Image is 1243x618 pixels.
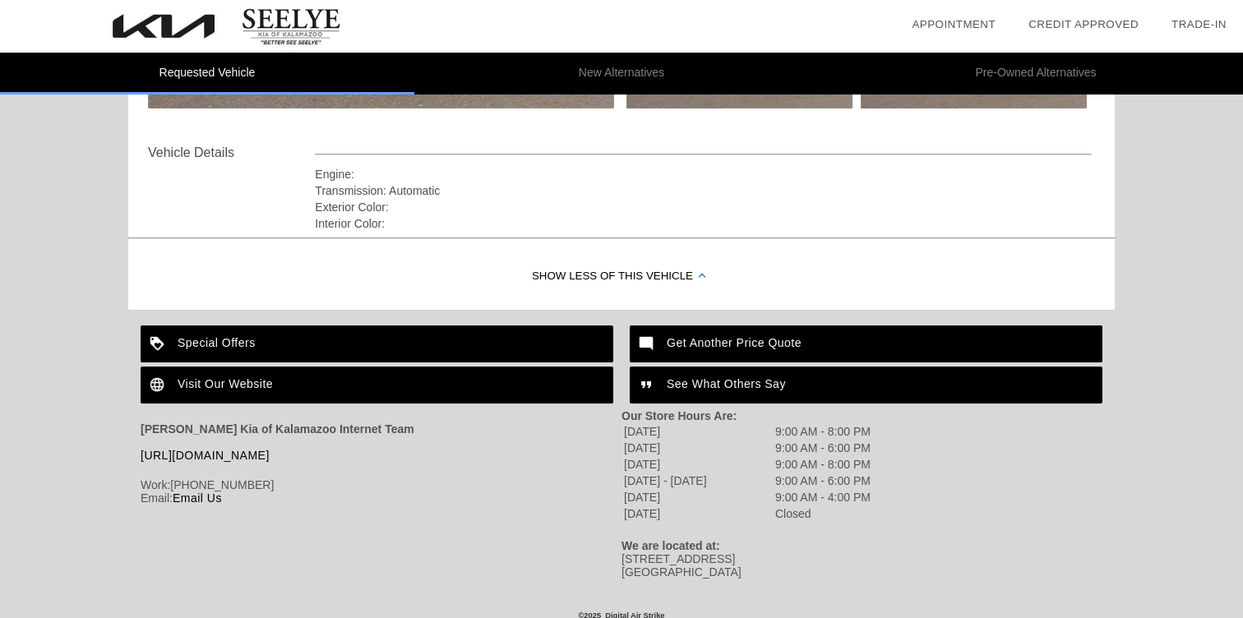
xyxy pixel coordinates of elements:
div: Exterior Color: [315,199,1092,215]
a: Credit Approved [1028,18,1139,30]
td: [DATE] [623,440,773,455]
img: ic_mode_comment_white_24dp_2x.png [630,325,667,362]
td: [DATE] [623,506,773,521]
img: ic_language_white_24dp_2x.png [141,367,178,404]
strong: Our Store Hours Are: [621,409,737,422]
div: Show Less of this Vehicle [128,244,1115,310]
a: See What Others Say [630,367,1102,404]
a: Email Us [173,491,222,505]
div: Interior Color: [315,215,1092,232]
div: Engine: [315,166,1092,182]
td: 9:00 AM - 8:00 PM [774,457,871,472]
div: Email: [141,491,621,505]
td: 9:00 AM - 6:00 PM [774,440,871,455]
td: [DATE] - [DATE] [623,473,773,488]
a: Appointment [912,18,996,30]
strong: [PERSON_NAME] Kia of Kalamazoo Internet Team [141,422,414,436]
a: Special Offers [141,325,613,362]
a: Get Another Price Quote [630,325,1102,362]
div: Work: [141,478,621,491]
a: Visit Our Website [141,367,613,404]
td: 9:00 AM - 8:00 PM [774,424,871,439]
a: Trade-In [1171,18,1227,30]
td: Closed [774,506,871,521]
div: Vehicle Details [148,143,315,163]
img: ic_format_quote_white_24dp_2x.png [630,367,667,404]
img: ic_loyalty_white_24dp_2x.png [141,325,178,362]
div: [STREET_ADDRESS] [GEOGRAPHIC_DATA] [621,552,1102,579]
td: [DATE] [623,457,773,472]
div: Transmission: Automatic [315,182,1092,199]
strong: We are located at: [621,539,720,552]
li: New Alternatives [414,53,829,95]
td: 9:00 AM - 6:00 PM [774,473,871,488]
a: [URL][DOMAIN_NAME] [141,449,270,462]
td: [DATE] [623,490,773,505]
span: [PHONE_NUMBER] [170,478,274,491]
li: Pre-Owned Alternatives [829,53,1243,95]
td: 9:00 AM - 4:00 PM [774,490,871,505]
td: [DATE] [623,424,773,439]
